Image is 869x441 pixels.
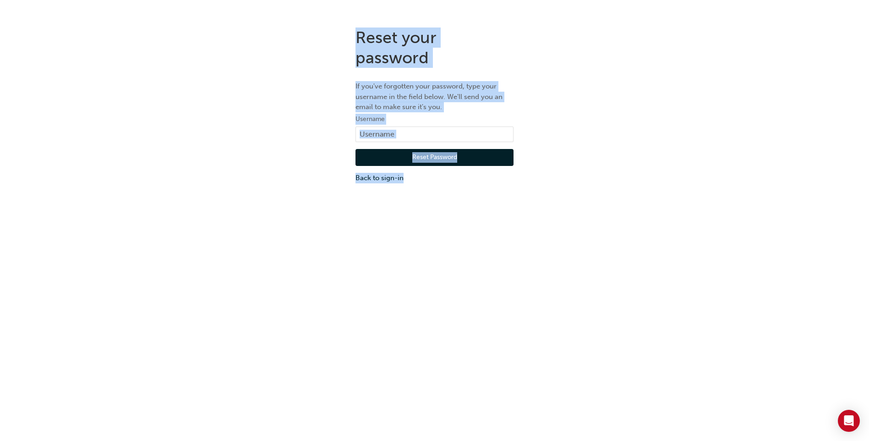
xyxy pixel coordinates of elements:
[355,81,514,112] p: If you've forgotten your password, type your username in the field below. We'll send you an email...
[355,114,514,125] label: Username
[355,127,514,142] input: Username
[355,173,514,183] a: Back to sign-in
[355,28,514,67] h1: Reset your password
[355,149,514,166] button: Reset Password
[838,410,860,432] div: Open Intercom Messenger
